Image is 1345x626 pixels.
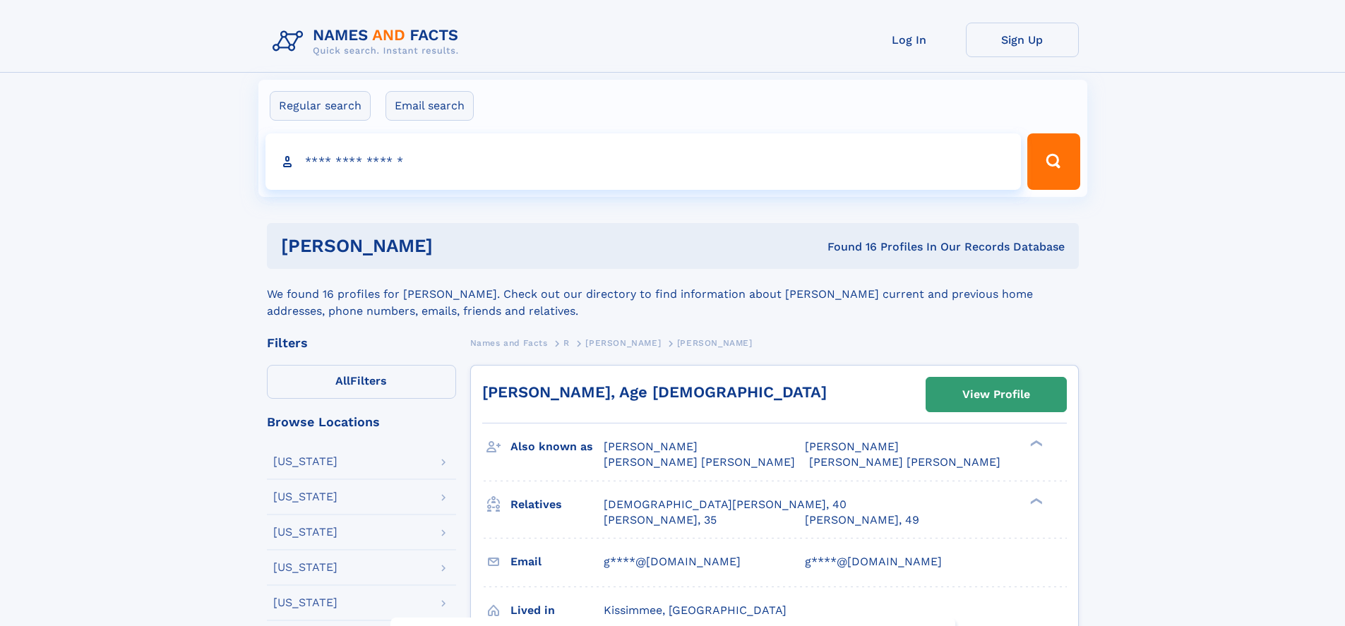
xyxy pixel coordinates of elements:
[604,497,847,512] a: [DEMOGRAPHIC_DATA][PERSON_NAME], 40
[563,334,570,351] a: R
[604,440,698,453] span: [PERSON_NAME]
[510,550,604,574] h3: Email
[335,374,350,387] span: All
[510,435,604,459] h3: Also known as
[510,493,604,517] h3: Relatives
[805,512,919,528] a: [PERSON_NAME], 49
[510,598,604,622] h3: Lived in
[267,365,456,399] label: Filters
[962,378,1030,411] div: View Profile
[1027,133,1080,190] button: Search Button
[805,440,899,453] span: [PERSON_NAME]
[1027,439,1044,448] div: ❯
[270,91,371,121] label: Regular search
[273,456,337,467] div: [US_STATE]
[563,338,570,348] span: R
[482,383,827,401] a: [PERSON_NAME], Age [DEMOGRAPHIC_DATA]
[604,455,795,469] span: [PERSON_NAME] [PERSON_NAME]
[385,91,474,121] label: Email search
[677,338,753,348] span: [PERSON_NAME]
[267,337,456,349] div: Filters
[470,334,548,351] a: Names and Facts
[281,237,630,255] h1: [PERSON_NAME]
[585,334,661,351] a: [PERSON_NAME]
[267,23,470,61] img: Logo Names and Facts
[273,491,337,502] div: [US_STATE]
[966,23,1079,57] a: Sign Up
[267,269,1079,320] div: We found 16 profiles for [PERSON_NAME]. Check out our directory to find information about [PERSON...
[273,526,337,538] div: [US_STATE]
[273,597,337,608] div: [US_STATE]
[265,133,1022,190] input: search input
[630,239,1065,255] div: Found 16 Profiles In Our Records Database
[853,23,966,57] a: Log In
[809,455,1000,469] span: [PERSON_NAME] [PERSON_NAME]
[585,338,661,348] span: [PERSON_NAME]
[1027,496,1044,505] div: ❯
[604,512,717,528] a: [PERSON_NAME], 35
[926,378,1066,411] a: View Profile
[273,562,337,573] div: [US_STATE]
[267,416,456,428] div: Browse Locations
[604,603,787,617] span: Kissimmee, [GEOGRAPHIC_DATA]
